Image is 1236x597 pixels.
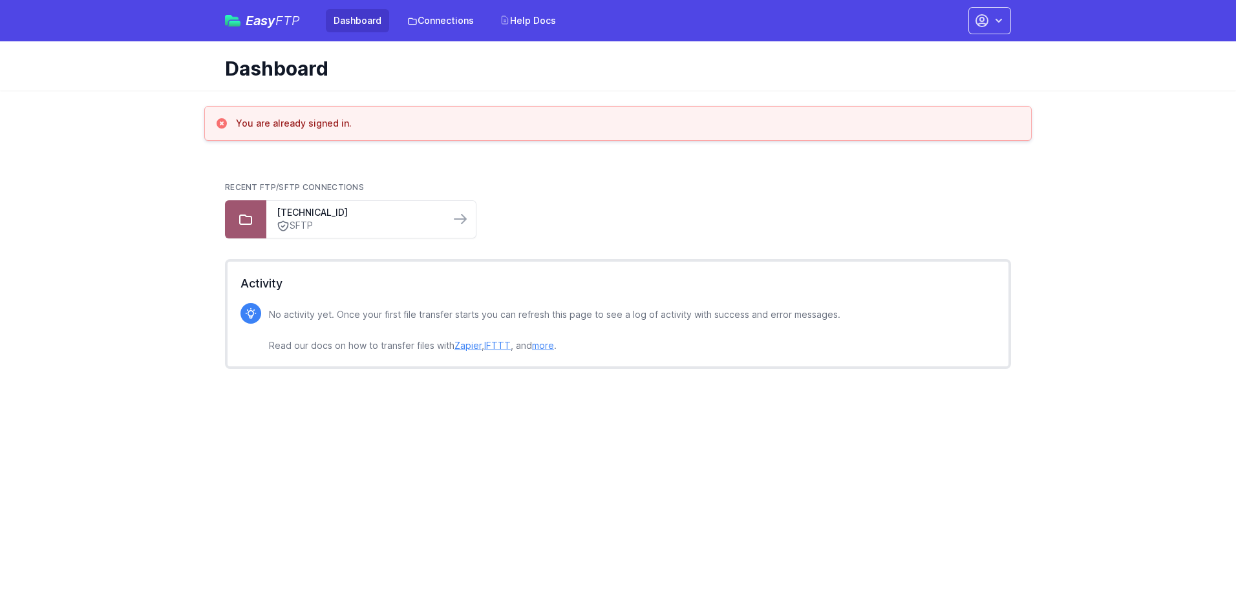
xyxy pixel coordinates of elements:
h2: Recent FTP/SFTP Connections [225,182,1011,193]
a: Dashboard [326,9,389,32]
h1: Dashboard [225,57,1001,80]
a: Help Docs [492,9,564,32]
h3: You are already signed in. [236,117,352,130]
a: EasyFTP [225,14,300,27]
img: easyftp_logo.png [225,15,240,26]
a: [TECHNICAL_ID] [277,206,440,219]
a: IFTTT [484,340,511,351]
a: Zapier [454,340,482,351]
a: more [532,340,554,351]
a: Connections [400,9,482,32]
span: FTP [275,13,300,28]
span: Easy [246,14,300,27]
h2: Activity [240,275,996,293]
a: SFTP [277,219,440,233]
p: No activity yet. Once your first file transfer starts you can refresh this page to see a log of a... [269,307,840,353]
